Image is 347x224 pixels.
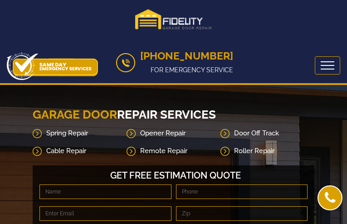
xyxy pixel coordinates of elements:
[220,143,314,159] li: Roller Repair
[33,125,127,141] li: Spring Repair
[7,52,98,80] img: icon-top.png
[176,206,308,221] input: Zip
[39,206,171,221] input: Enter Email
[33,143,127,159] li: Cable Repair
[37,170,310,181] h2: Get Free Estimation Quote
[39,184,171,199] input: Name
[135,9,212,30] img: Fidelity.png
[116,50,233,62] a: [PHONE_NUMBER]
[117,108,216,121] span: Repair Services
[220,125,314,141] li: Door Off Track
[176,184,308,199] input: Phone
[127,143,220,159] li: Remote Repair
[116,65,233,75] p: For Emergency Service
[33,108,314,122] h2: Garage Door
[127,125,220,141] li: Opener Repair
[116,53,135,72] img: call.png
[315,56,340,75] button: Toggle navigation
